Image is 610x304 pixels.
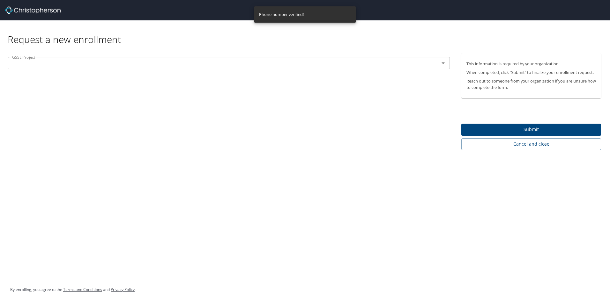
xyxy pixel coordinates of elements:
button: Open [439,59,448,68]
button: Submit [461,124,601,136]
span: Cancel and close [466,140,596,148]
div: Phone number verified! [259,8,304,21]
a: Terms and Conditions [63,287,102,292]
div: By enrolling, you agree to the and . [10,282,136,298]
button: Cancel and close [461,138,601,150]
p: This information is required by your organization. [466,61,596,67]
img: cbt logo [5,6,61,14]
div: Request a new enrollment [8,20,606,46]
a: Privacy Policy [111,287,135,292]
span: Submit [466,126,596,134]
p: When completed, click “Submit” to finalize your enrollment request. [466,69,596,76]
p: Reach out to someone from your organization if you are unsure how to complete the form. [466,78,596,90]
